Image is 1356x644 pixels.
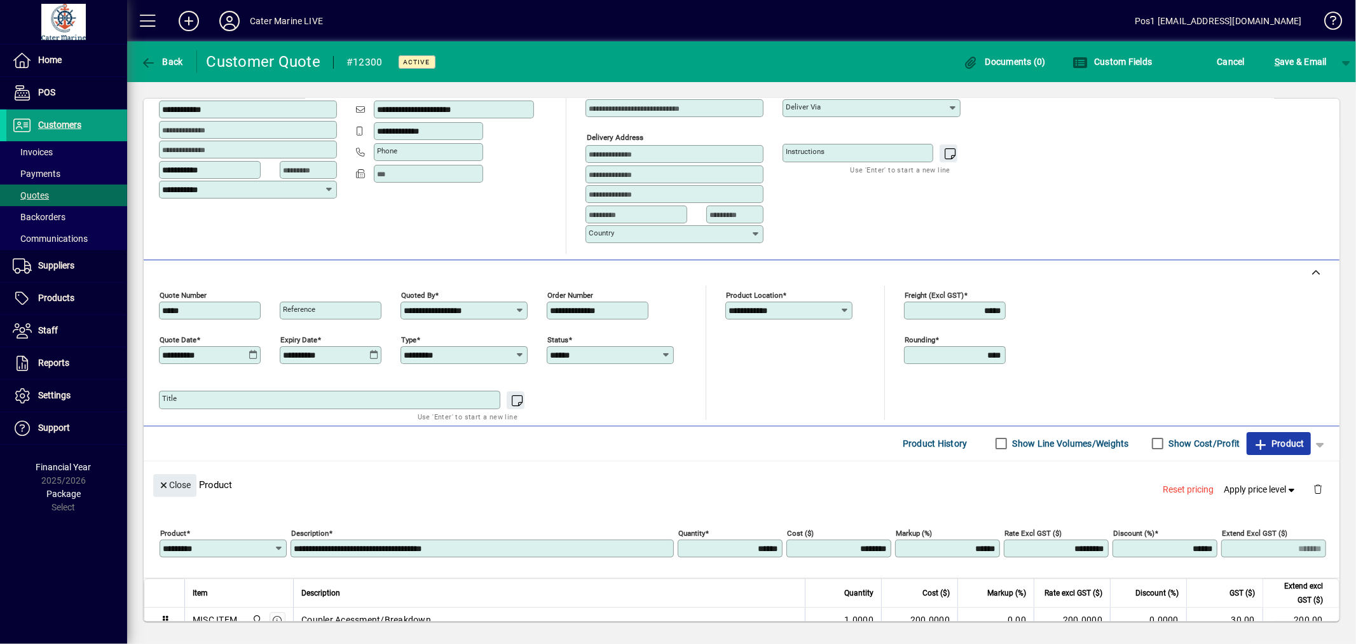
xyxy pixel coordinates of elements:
[38,358,69,368] span: Reports
[881,608,957,633] td: 200.0000
[896,528,932,537] mat-label: Markup (%)
[678,528,705,537] mat-label: Quantity
[1275,57,1280,67] span: S
[401,335,416,344] mat-label: Type
[1303,474,1333,505] button: Delete
[13,147,53,157] span: Invoices
[1263,608,1339,633] td: 200.00
[905,290,964,299] mat-label: Freight (excl GST)
[38,87,55,97] span: POS
[1268,50,1333,73] button: Save & Email
[137,50,186,73] button: Back
[786,102,821,111] mat-label: Deliver via
[903,433,968,454] span: Product History
[1135,11,1302,31] div: Pos1 [EMAIL_ADDRESS][DOMAIN_NAME]
[193,613,237,626] div: MISC ITEM
[1110,608,1186,633] td: 0.0000
[1219,478,1303,501] button: Apply price level
[1229,586,1255,600] span: GST ($)
[1167,437,1240,450] label: Show Cost/Profit
[36,462,92,472] span: Financial Year
[150,479,200,490] app-page-header-button: Close
[320,79,340,99] button: Copy to Delivery address
[6,380,127,412] a: Settings
[38,423,70,433] span: Support
[38,55,62,65] span: Home
[6,45,127,76] a: Home
[301,613,431,626] span: Coupler Acessment/Breakdown
[13,190,49,200] span: Quotes
[1214,50,1249,73] button: Cancel
[6,141,127,163] a: Invoices
[1072,57,1153,67] span: Custom Fields
[6,206,127,228] a: Backorders
[1163,483,1214,496] span: Reset pricing
[13,169,60,179] span: Payments
[963,57,1046,67] span: Documents (0)
[1044,586,1102,600] span: Rate excl GST ($)
[726,290,783,299] mat-label: Product location
[1069,50,1156,73] button: Custom Fields
[250,11,323,31] div: Cater Marine LIVE
[1222,528,1287,537] mat-label: Extend excl GST ($)
[1303,483,1333,494] app-page-header-button: Delete
[38,120,81,130] span: Customers
[922,586,950,600] span: Cost ($)
[1253,433,1305,454] span: Product
[209,10,250,32] button: Profile
[6,347,127,379] a: Reports
[144,461,1339,508] div: Product
[957,608,1034,633] td: 0.00
[1113,528,1154,537] mat-label: Discount (%)
[291,528,329,537] mat-label: Description
[38,390,71,400] span: Settings
[13,212,65,222] span: Backorders
[898,432,973,455] button: Product History
[160,528,186,537] mat-label: Product
[160,290,207,299] mat-label: Quote number
[38,325,58,335] span: Staff
[140,57,183,67] span: Back
[1010,437,1129,450] label: Show Line Volumes/Weights
[6,228,127,249] a: Communications
[1247,432,1311,455] button: Product
[845,613,874,626] span: 1.0000
[1004,528,1062,537] mat-label: Rate excl GST ($)
[418,409,517,424] mat-hint: Use 'Enter' to start a new line
[1158,478,1219,501] button: Reset pricing
[547,335,568,344] mat-label: Status
[6,412,127,444] a: Support
[283,305,315,314] mat-label: Reference
[960,50,1049,73] button: Documents (0)
[6,250,127,282] a: Suppliers
[127,50,197,73] app-page-header-button: Back
[249,613,263,627] span: Cater Marine
[158,475,191,496] span: Close
[6,185,127,206] a: Quotes
[193,586,208,600] span: Item
[404,58,430,66] span: Active
[905,335,935,344] mat-label: Rounding
[1315,3,1340,44] a: Knowledge Base
[6,283,127,314] a: Products
[207,52,321,72] div: Customer Quote
[377,146,397,155] mat-label: Phone
[787,528,814,537] mat-label: Cost ($)
[280,335,317,344] mat-label: Expiry date
[1271,579,1323,607] span: Extend excl GST ($)
[589,228,614,237] mat-label: Country
[301,586,340,600] span: Description
[6,163,127,185] a: Payments
[1042,613,1102,626] div: 200.0000
[160,335,196,344] mat-label: Quote date
[13,234,88,244] span: Communications
[1224,483,1298,496] span: Apply price level
[168,10,209,32] button: Add
[162,394,177,403] mat-label: Title
[299,78,320,99] a: View on map
[153,474,196,497] button: Close
[46,489,81,499] span: Package
[6,315,127,347] a: Staff
[987,586,1026,600] span: Markup (%)
[346,52,383,73] div: #12300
